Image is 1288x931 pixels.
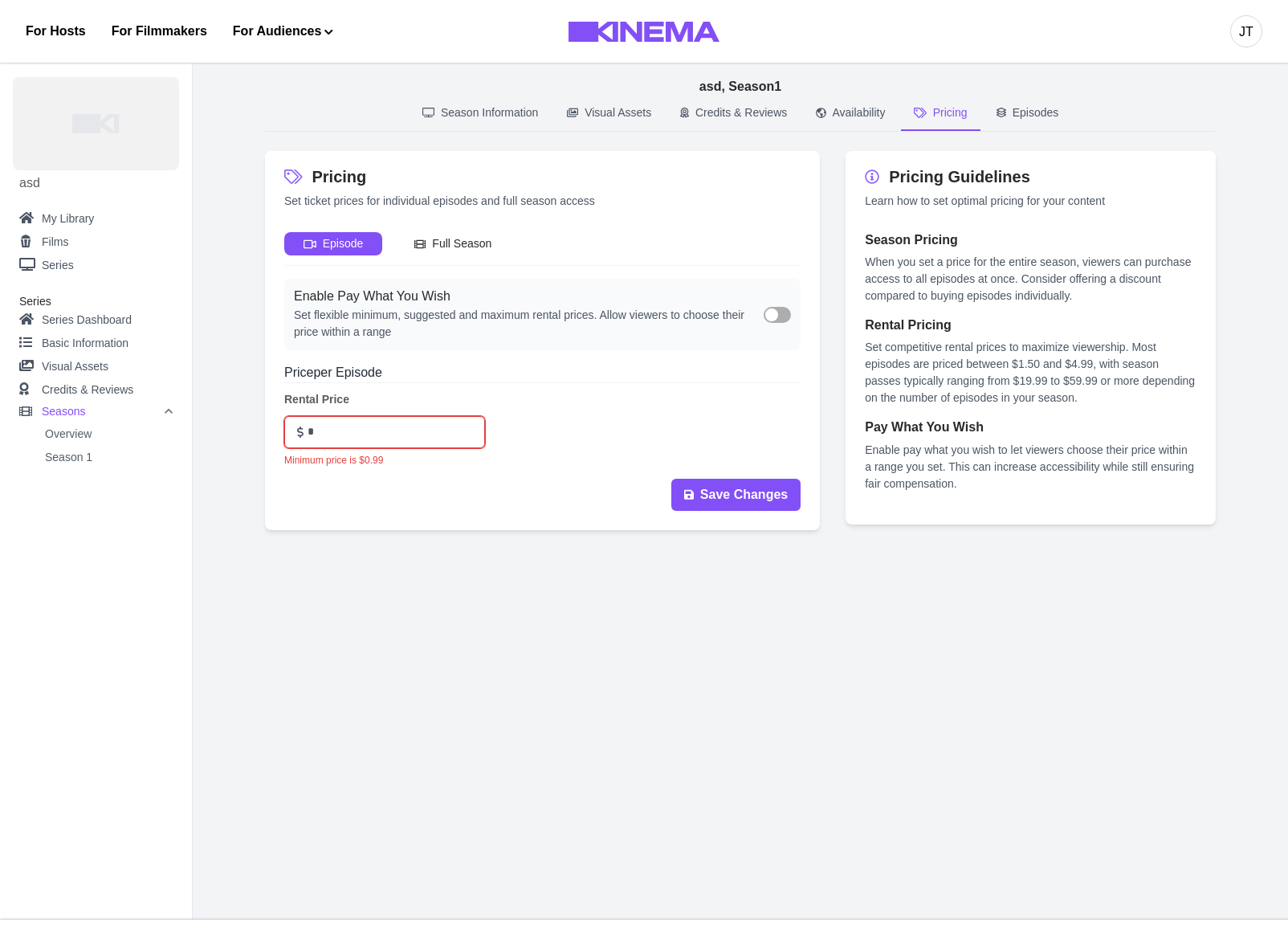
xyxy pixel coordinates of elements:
[833,104,886,121] p: Availability
[45,447,173,468] a: Season 1
[19,308,173,332] a: Series Dashboard
[19,295,173,308] h2: Series
[695,104,787,121] p: Credits & Reviews
[19,332,173,355] a: Basic Information
[585,104,651,121] p: Visual Assets
[865,232,1196,247] h2: Season Pricing
[865,419,1196,435] h2: Pay What You Wish
[865,317,1196,333] h2: Rental Pricing
[865,442,1196,492] p: Enable pay what you wish to let viewers choose their price within a range you set. This can incre...
[294,307,754,341] p: Set flexible minimum, suggested and maximum rental prices. Allow viewers to choose their price wi...
[233,22,333,41] button: For Audiences
[112,22,207,41] a: For Filmmakers
[933,104,968,121] p: Pricing
[395,232,511,255] button: Full Season
[284,455,485,466] div: Minimum price is $0.99
[284,363,801,383] p: Price per Episode
[26,22,86,41] a: For Hosts
[865,254,1196,304] p: When you set a price for the entire season, viewers can purchase access to all episodes at once. ...
[889,167,1030,186] h2: Pricing Guidelines
[865,339,1196,406] p: Set competitive rental prices to maximize viewership. Most episodes are priced between $1.50 and ...
[1239,22,1253,42] div: JT
[19,209,173,229] a: My Library
[19,378,173,402] a: Credits & Reviews
[19,174,173,193] a: asd
[312,167,367,186] h2: Pricing
[1013,104,1059,121] p: Episodes
[19,232,173,252] a: Films
[45,424,173,444] a: Overview
[19,355,173,378] a: Visual Assets
[19,255,173,276] a: Series
[441,104,538,121] p: Season Information
[284,393,475,406] label: Rental Price
[284,193,595,210] p: Set ticket prices for individual episodes and full season access
[42,406,85,417] p: Seasons
[699,77,781,96] p: asd , Season 1
[284,232,382,255] button: Episode
[865,193,1105,210] p: Learn how to set optimal pricing for your content
[294,288,754,304] h2: Enable Pay What You Wish
[671,479,801,511] button: Save Changes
